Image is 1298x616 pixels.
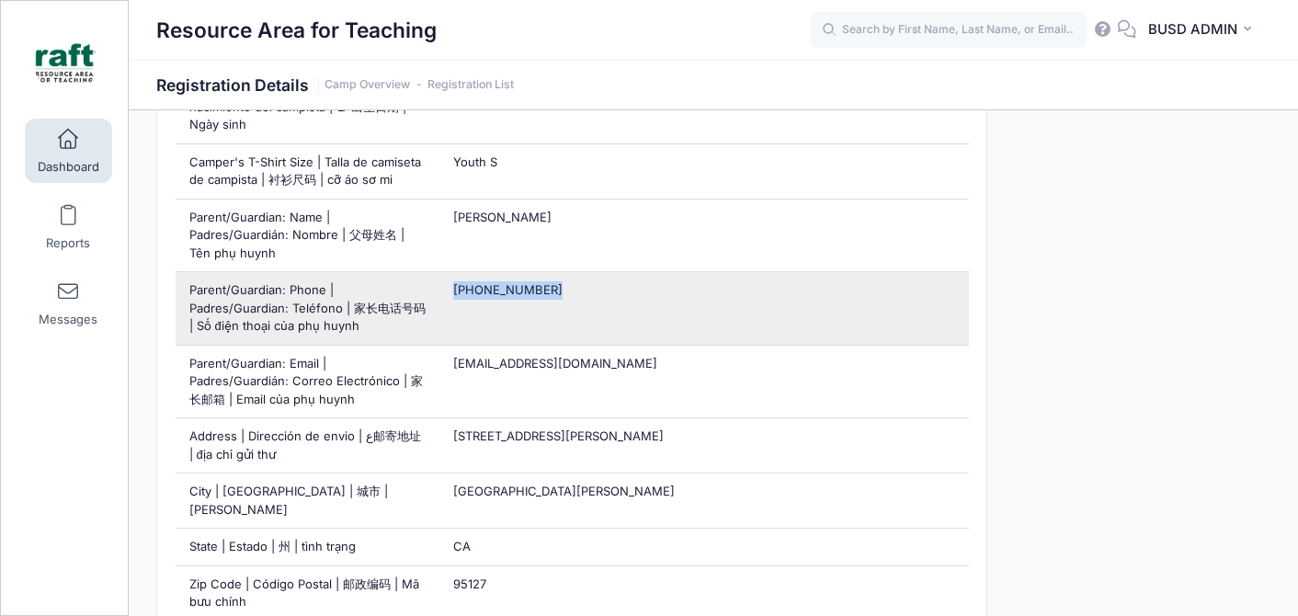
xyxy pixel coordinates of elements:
div: Address | Dirección de envio | ع邮寄地址 | địa chỉ gửi thư [176,418,440,473]
h1: Registration Details [156,75,514,95]
div: City | [GEOGRAPHIC_DATA] | 城市 | [PERSON_NAME] [176,473,440,528]
span: [STREET_ADDRESS][PERSON_NAME] [453,428,664,443]
span: Dashboard [38,159,99,175]
div: Parent/Guardian: Email | Padres/Guardián: Correo Electrónico | 家长邮箱 | Email của phụ huynh [176,346,440,418]
span: CA [453,539,471,553]
span: [PERSON_NAME] [453,210,552,224]
a: Dashboard [25,119,112,183]
h1: Resource Area for Teaching [156,9,437,51]
div: State | Estado | 州 | tình trạng [176,529,440,565]
div: Camper's T-Shirt Size | Talla de camiseta de campista | 衬衫尺码 | cỡ áo sơ mi [176,144,440,199]
img: Resource Area for Teaching [31,29,100,97]
a: Messages [25,271,112,336]
button: BUSD ADMIN [1136,9,1270,51]
a: Registration List [427,78,514,92]
input: Search by First Name, Last Name, or Email... [811,12,1087,49]
span: [GEOGRAPHIC_DATA][PERSON_NAME] [453,484,675,498]
span: Reports [46,235,90,251]
span: Youth S [453,154,497,169]
span: BUSD ADMIN [1148,19,1237,40]
div: Parent/Guardian: Phone | Padres/Guardian: Teléfono | 家长电话号码 | Số điện thoại của phụ huynh [176,272,440,345]
span: Messages [39,312,97,327]
div: Parent/Guardian: Name | Padres/Guardián: Nombre | 父母姓名 | Tên phụ huynh [176,200,440,272]
a: Camp Overview [324,78,410,92]
span: [PHONE_NUMBER] [453,282,563,297]
span: 95127 [453,576,486,591]
a: Reports [25,195,112,259]
a: Resource Area for Teaching [1,19,130,107]
span: [EMAIL_ADDRESS][DOMAIN_NAME] [453,356,657,371]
